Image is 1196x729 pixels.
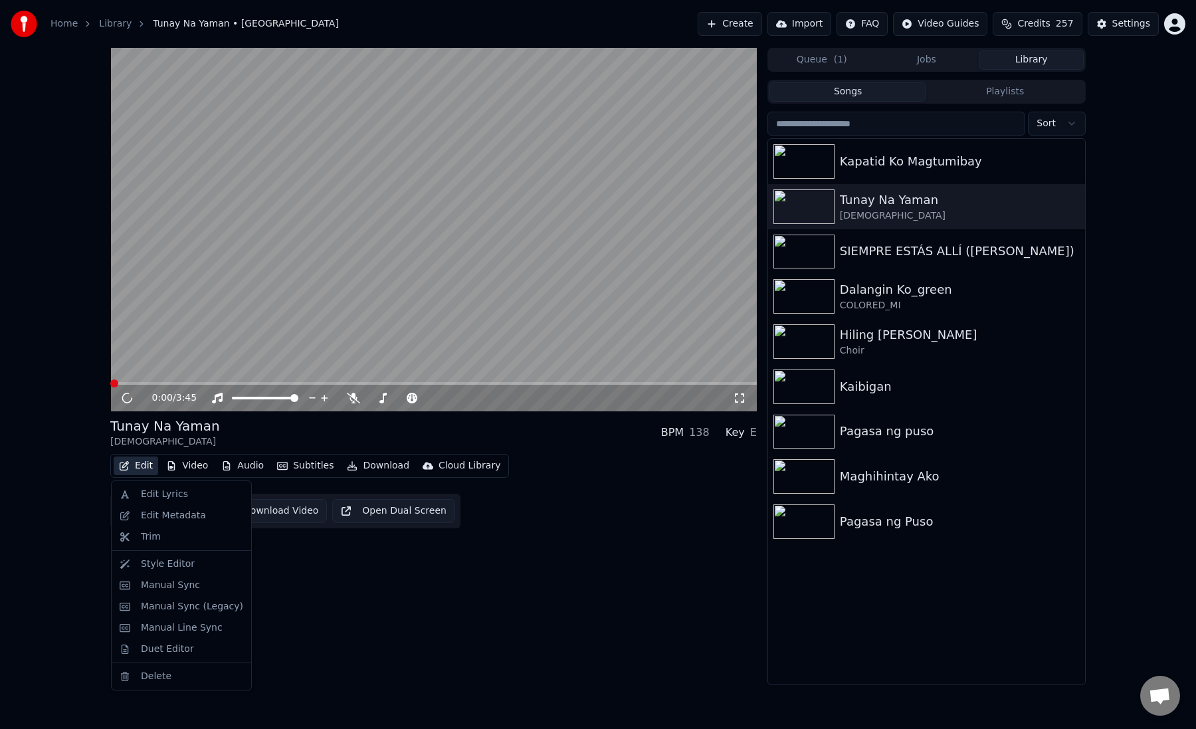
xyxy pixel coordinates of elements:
[176,391,197,405] span: 3:45
[141,530,161,544] div: Trim
[141,579,200,592] div: Manual Sync
[141,600,243,613] div: Manual Sync (Legacy)
[689,425,710,441] div: 138
[834,53,847,66] span: ( 1 )
[141,670,171,683] div: Delete
[1037,117,1056,130] span: Sort
[893,12,987,36] button: Video Guides
[840,467,1080,486] div: Maghihintay Ako
[979,51,1084,70] button: Library
[153,17,339,31] span: Tunay Na Yaman • [GEOGRAPHIC_DATA]
[1056,17,1074,31] span: 257
[152,391,173,405] span: 0:00
[272,457,339,475] button: Subtitles
[1017,17,1050,31] span: Credits
[141,509,206,522] div: Edit Metadata
[840,242,1080,260] div: SIEMPRE ESTÁS ALLÍ ([PERSON_NAME])
[840,326,1080,344] div: Hiling [PERSON_NAME]
[698,12,762,36] button: Create
[50,17,78,31] a: Home
[332,499,455,523] button: Open Dual Screen
[837,12,888,36] button: FAQ
[661,425,684,441] div: BPM
[874,51,979,70] button: Jobs
[161,457,213,475] button: Video
[110,417,220,435] div: Tunay Na Yaman
[152,391,184,405] div: /
[1112,17,1150,31] div: Settings
[840,191,1080,209] div: Tunay Na Yaman
[11,11,37,37] img: youka
[840,512,1080,531] div: Pagasa ng Puso
[99,17,132,31] a: Library
[840,422,1080,441] div: Pagasa ng puso
[769,51,874,70] button: Queue
[767,12,831,36] button: Import
[141,558,195,571] div: Style Editor
[219,499,327,523] button: Download Video
[114,457,158,475] button: Edit
[439,459,500,472] div: Cloud Library
[726,425,745,441] div: Key
[769,82,927,102] button: Songs
[342,457,415,475] button: Download
[926,82,1084,102] button: Playlists
[1088,12,1159,36] button: Settings
[1140,676,1180,716] a: Open chat
[50,17,339,31] nav: breadcrumb
[110,435,220,449] div: [DEMOGRAPHIC_DATA]
[141,643,194,656] div: Duet Editor
[840,377,1080,396] div: Kaibigan
[993,12,1082,36] button: Credits257
[216,457,269,475] button: Audio
[750,425,757,441] div: E
[840,344,1080,358] div: Choir
[840,299,1080,312] div: COLORED_MI
[840,152,1080,171] div: Kapatid Ko Magtumibay
[840,209,1080,223] div: [DEMOGRAPHIC_DATA]
[141,621,223,635] div: Manual Line Sync
[141,488,188,501] div: Edit Lyrics
[840,280,1080,299] div: Dalangin Ko_green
